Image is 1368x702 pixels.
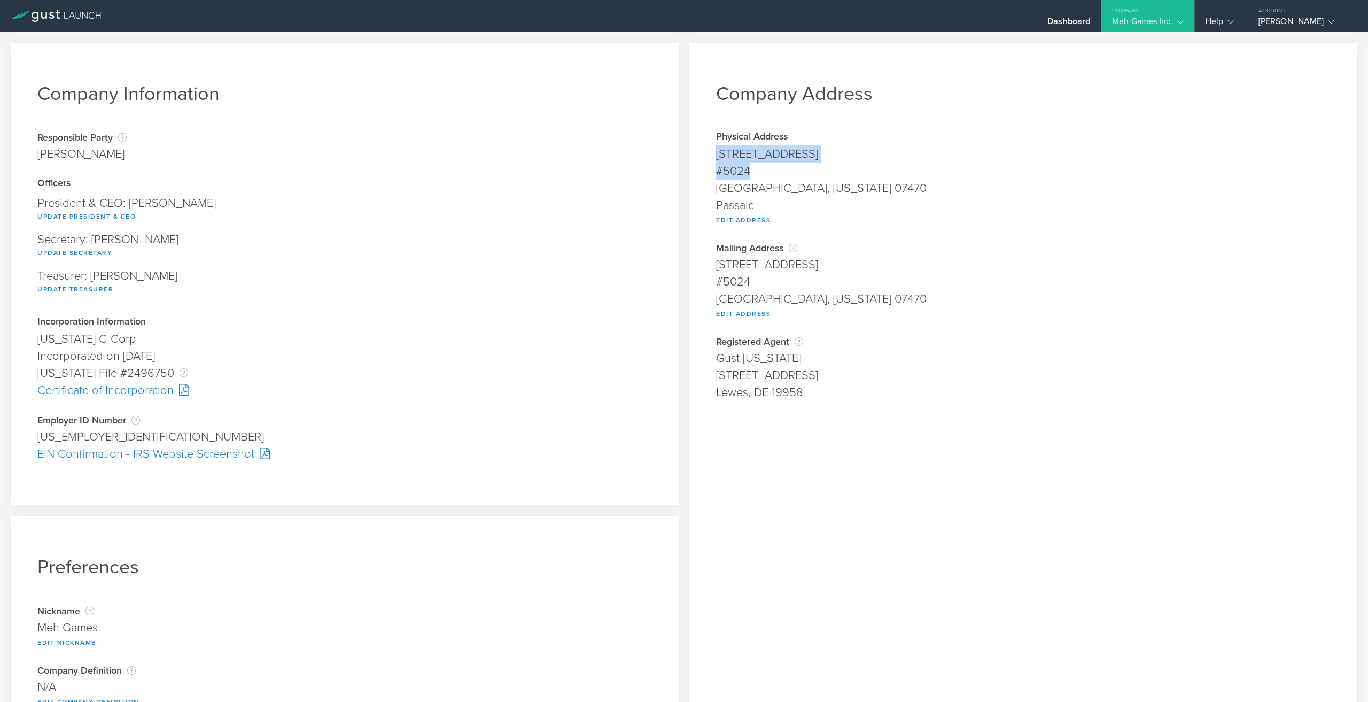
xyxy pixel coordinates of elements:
[37,283,113,296] button: Update Treasurer
[716,350,1331,367] div: Gust [US_STATE]
[716,145,1331,163] div: [STREET_ADDRESS]
[37,265,652,301] div: Treasurer: [PERSON_NAME]
[716,163,1331,180] div: #5024
[37,445,652,462] div: EIN Confirmation - IRS Website Screenshot
[37,179,652,189] div: Officers
[1047,16,1090,32] div: Dashboard
[37,619,652,636] div: Meh Games
[37,210,136,223] button: Update President & CEO
[37,665,652,676] div: Company Definition
[716,132,1331,143] div: Physical Address
[716,273,1331,290] div: #5024
[716,82,1331,105] h1: Company Address
[37,246,112,259] button: Update Secretary
[716,180,1331,197] div: [GEOGRAPHIC_DATA], [US_STATE] 07470
[1206,16,1234,32] div: Help
[716,197,1331,214] div: Passaic
[37,82,652,105] h1: Company Information
[37,317,652,328] div: Incorporation Information
[716,243,1331,253] div: Mailing Address
[716,336,1331,347] div: Registered Agent
[716,307,771,320] button: Edit Address
[37,192,652,228] div: President & CEO: [PERSON_NAME]
[37,678,652,696] div: N/A
[37,556,652,578] h1: Preferences
[716,384,1331,401] div: Lewes, DE 19958
[37,365,652,382] div: [US_STATE] File #2496750
[37,330,652,348] div: [US_STATE] C-Corp
[37,228,652,265] div: Secretary: [PERSON_NAME]
[716,256,1331,273] div: [STREET_ADDRESS]
[1258,16,1349,32] div: [PERSON_NAME]
[37,415,652,426] div: Employer ID Number
[37,428,652,445] div: [US_EMPLOYER_IDENTIFICATION_NUMBER]
[716,214,771,227] button: Edit Address
[716,290,1331,307] div: [GEOGRAPHIC_DATA], [US_STATE] 07470
[37,348,652,365] div: Incorporated on [DATE]
[37,606,652,616] div: Nickname
[37,636,96,649] button: Edit Nickname
[37,145,127,163] div: [PERSON_NAME]
[716,367,1331,384] div: [STREET_ADDRESS]
[1112,16,1183,32] div: Meh Games Inc.
[37,132,127,143] div: Responsible Party
[37,382,652,399] div: Certificate of Incorporation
